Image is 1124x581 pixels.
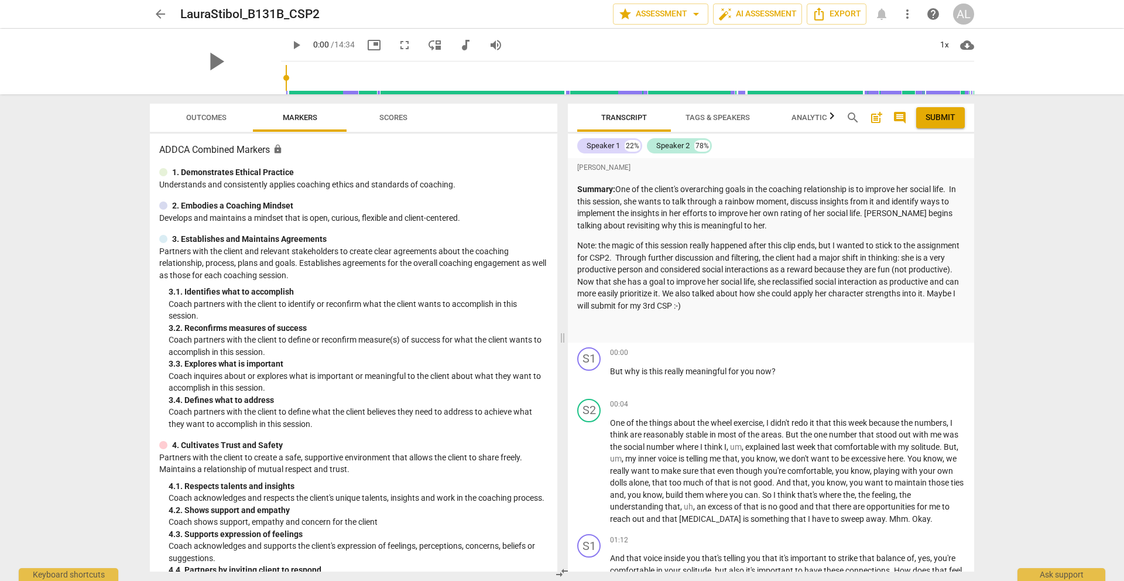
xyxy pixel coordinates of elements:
[455,35,476,56] button: Switch to audio player
[722,454,738,463] span: that
[313,40,329,49] span: 0:00
[685,490,705,500] span: them
[841,454,851,463] span: be
[756,367,772,376] span: now
[745,442,782,452] span: explained
[853,502,866,511] span: are
[610,367,625,376] span: But
[289,38,303,52] span: play_arrow
[669,478,683,487] span: too
[899,490,911,500] span: the
[829,430,859,439] span: number
[186,113,227,122] span: Outcomes
[885,514,889,524] span: .
[652,466,661,476] span: to
[169,322,548,334] div: 3. 2. Reconfirms measures of success
[917,502,929,511] span: for
[893,111,907,125] span: comment
[791,113,831,122] span: Analytics
[662,514,679,524] span: that
[697,502,708,511] span: an
[872,490,896,500] span: feeling
[896,490,899,500] span: ,
[684,502,693,511] span: Filler word
[741,454,756,463] span: you
[397,38,412,52] span: fullscreen
[816,418,833,428] span: that
[745,490,758,500] span: can
[730,442,742,452] span: Filler word
[776,454,779,463] span: ,
[169,334,548,358] p: Coach partners with the client to define or reconfirm measure(s) of success for what the client w...
[808,514,812,524] span: I
[200,46,231,77] span: play_arrow
[736,466,764,476] span: though
[738,430,748,439] span: of
[704,442,724,452] span: think
[791,514,808,524] span: that
[172,233,327,245] p: 3. Establishes and Maintains Agreements
[832,502,853,511] span: there
[900,7,914,21] span: more_vert
[807,4,866,25] button: Export
[738,454,741,463] span: ,
[732,478,739,487] span: is
[331,40,355,49] span: / 14:34
[379,113,407,122] span: Scores
[169,358,548,370] div: 3. 3. Explores what is important
[664,553,687,563] span: inside
[831,454,841,463] span: to
[880,442,898,452] span: with
[773,490,777,500] span: I
[946,454,957,463] span: we
[577,183,965,231] p: One of the client's overarching goals in the coaching relationship is to improve her social life....
[610,490,624,500] span: and
[844,108,862,127] button: Search
[743,514,751,524] span: is
[715,478,732,487] span: that
[159,212,548,224] p: Develops and maintains a mindset that is open, curious, flexible and client-centered.
[827,478,846,487] span: know
[810,418,816,428] span: it
[618,7,632,21] span: star
[638,454,658,463] span: inner
[908,514,912,524] span: .
[761,430,782,439] span: areas
[610,553,626,563] span: And
[577,347,601,371] div: Change speaker
[656,140,690,152] div: Speaker 2
[787,466,832,476] span: comfortable
[172,166,294,179] p: 1. Demonstrates Ethical Practice
[649,418,674,428] span: things
[180,7,320,22] h2: LauraStibol_B131B_CSP2
[428,38,442,52] span: move_down
[631,466,652,476] span: want
[693,502,697,511] span: ,
[930,514,933,524] span: .
[625,454,638,463] span: my
[680,502,684,511] span: ,
[724,553,747,563] span: telling
[811,454,831,463] span: want
[808,478,811,487] span: ,
[610,466,631,476] span: really
[169,516,548,528] p: Coach shows support, empathy and concern for the client
[700,442,704,452] span: I
[926,7,940,21] span: help
[899,430,913,439] span: out
[610,535,628,545] span: 01:12
[907,454,923,463] span: You
[601,113,647,122] span: Transcript
[937,466,953,476] span: own
[689,7,703,21] span: arrow_drop_down
[625,140,640,152] div: 22%
[169,406,548,430] p: Coach partners with the client to define what the client believes they need to address to achieve...
[636,418,649,428] span: the
[169,370,548,394] p: Coach inquires about or explores what is important or meaningful to the client about what they wa...
[577,399,601,422] div: Change speaker
[867,108,886,127] button: Add summary
[873,466,902,476] span: playing
[841,514,866,524] span: sweep
[622,454,625,463] span: ,
[666,490,685,500] span: build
